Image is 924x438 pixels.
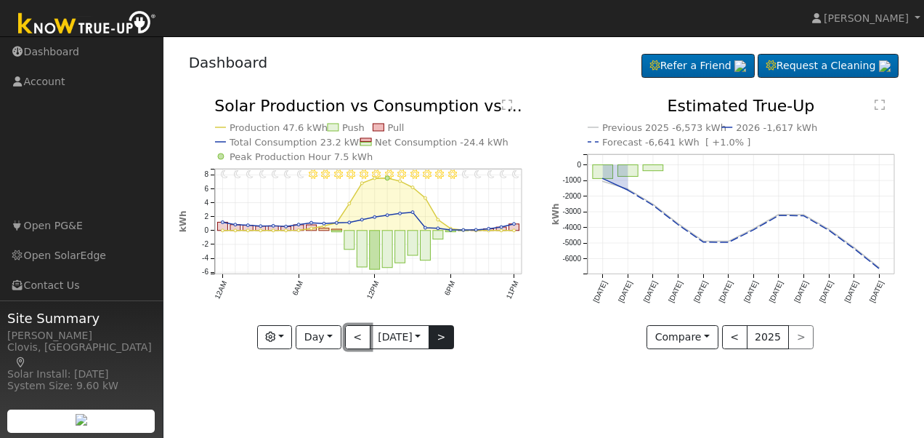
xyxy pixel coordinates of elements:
[382,231,392,268] rect: onclick=""
[331,229,341,231] rect: onclick=""
[7,367,155,382] div: Solar Install: [DATE]
[272,229,275,232] circle: onclick=""
[562,176,581,184] text: -1000
[334,170,343,179] i: 9AM - Clear
[217,223,227,231] rect: onclick=""
[259,170,266,179] i: 3AM - Clear
[321,170,330,179] i: 8AM - Clear
[423,196,426,199] circle: onclick=""
[331,231,341,232] rect: onclick=""
[385,176,389,180] circle: onclick=""
[246,229,249,232] circle: onclick=""
[442,280,456,297] text: 6PM
[221,221,224,224] circle: onclick=""
[291,280,304,297] text: 6AM
[702,241,705,244] circle: onclick=""
[500,170,507,179] i: 10PM - Clear
[878,268,881,271] circle: onclick=""
[420,231,430,260] rect: onclick=""
[255,226,265,231] rect: onclick=""
[626,189,629,192] circle: onclick=""
[617,279,633,303] text: [DATE]
[803,213,806,216] circle: onclick=""
[360,170,368,179] i: 11AM - Clear
[370,325,429,350] button: [DATE]
[879,60,891,72] img: retrieve
[868,279,885,303] text: [DATE]
[591,279,608,303] text: [DATE]
[346,170,355,179] i: 10AM - Clear
[344,231,354,250] rect: onclick=""
[818,279,835,303] text: [DATE]
[512,223,515,226] circle: onclick=""
[233,170,240,179] i: 1AM - Clear
[462,228,465,231] circle: onclick=""
[397,170,406,179] i: 2PM - Clear
[484,229,494,231] rect: onclick=""
[309,227,312,230] circle: onclick=""
[602,137,751,148] text: Forecast -6,641 kWh [ +1.0% ]
[667,279,684,303] text: [DATE]
[562,208,581,216] text: -3000
[462,170,469,179] i: 7PM - Clear
[487,229,490,232] circle: onclick=""
[734,60,746,72] img: retrieve
[777,213,780,216] circle: onclick=""
[297,229,300,232] circle: onclick=""
[357,231,367,267] rect: onclick=""
[221,229,224,232] circle: onclick=""
[677,223,680,226] circle: onclick=""
[602,122,726,133] text: Previous 2025 -6,573 kWh
[293,225,304,231] rect: onclick=""
[398,180,401,183] circle: onclick=""
[702,240,705,243] circle: onclick=""
[496,227,506,231] rect: onclick=""
[259,229,262,232] circle: onclick=""
[246,170,254,179] i: 2AM - Clear
[213,280,228,300] text: 12AM
[204,199,208,207] text: 4
[429,325,454,350] button: >
[853,247,856,250] circle: onclick=""
[76,414,87,426] img: retrieve
[512,229,515,232] circle: onclick=""
[319,228,329,231] rect: onclick=""
[11,8,163,41] img: Know True-Up
[272,170,279,179] i: 4AM - Clear
[360,182,363,185] circle: onclick=""
[323,225,325,228] circle: onclick=""
[348,202,351,205] circle: onclick=""
[204,226,208,234] text: 0
[512,170,519,179] i: 11PM - Clear
[448,170,457,179] i: 6PM - Clear
[233,229,236,232] circle: onclick=""
[386,214,389,217] circle: onclick=""
[423,226,426,229] circle: onclick=""
[398,212,401,215] circle: onclick=""
[411,211,414,214] circle: onclick=""
[233,223,236,226] circle: onclick=""
[500,229,503,232] circle: onclick=""
[345,325,370,350] button: <
[7,378,155,394] div: System Size: 9.60 kW
[843,279,860,303] text: [DATE]
[437,227,439,230] circle: onclick=""
[433,231,443,239] rect: onclick=""
[718,279,734,303] text: [DATE]
[229,137,365,148] text: Total Consumption 23.2 kWh
[643,165,663,171] rect: onclick=""
[747,325,790,350] button: 2025
[562,192,581,200] text: -2000
[449,228,452,231] circle: onclick=""
[562,239,581,247] text: -5000
[577,161,581,169] text: 0
[758,54,899,79] a: Request a Cleaning
[189,54,268,71] a: Dashboard
[562,255,581,263] text: -6000
[753,228,755,231] circle: onclick=""
[642,279,659,303] text: [DATE]
[487,228,490,231] circle: onclick=""
[204,185,208,193] text: 6
[306,225,316,231] rect: onclick=""
[793,279,809,303] text: [DATE]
